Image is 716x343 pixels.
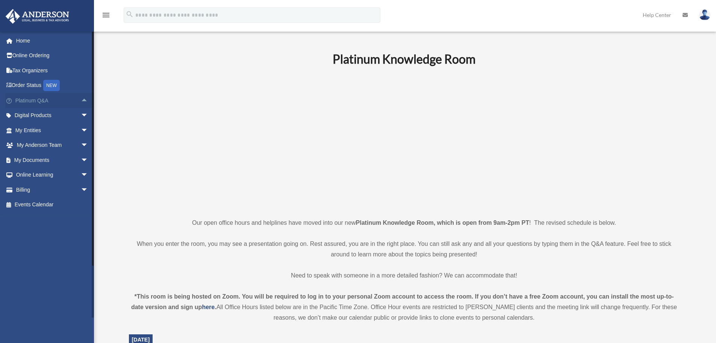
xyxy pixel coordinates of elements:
[132,337,150,343] span: [DATE]
[291,76,517,204] iframe: 231110_Toby_KnowledgeRoom
[5,138,100,153] a: My Anderson Teamarrow_drop_down
[5,63,100,78] a: Tax Organizers
[81,152,96,168] span: arrow_drop_down
[5,123,100,138] a: My Entitiesarrow_drop_down
[356,220,529,226] strong: Platinum Knowledge Room, which is open from 9am-2pm PT
[81,168,96,183] span: arrow_drop_down
[333,52,475,66] b: Platinum Knowledge Room
[5,182,100,197] a: Billingarrow_drop_down
[81,138,96,153] span: arrow_drop_down
[5,93,100,108] a: Platinum Q&Aarrow_drop_up
[43,80,60,91] div: NEW
[81,93,96,108] span: arrow_drop_up
[699,9,710,20] img: User Pic
[101,11,111,20] i: menu
[81,182,96,198] span: arrow_drop_down
[5,48,100,63] a: Online Ordering
[129,239,680,260] p: When you enter the room, you may see a presentation going on. Rest assured, you are in the right ...
[3,9,71,24] img: Anderson Advisors Platinum Portal
[5,33,100,48] a: Home
[5,197,100,212] a: Events Calendar
[215,304,216,310] strong: .
[129,270,680,281] p: Need to speak with someone in a more detailed fashion? We can accommodate that!
[101,13,111,20] a: menu
[5,152,100,168] a: My Documentsarrow_drop_down
[5,168,100,183] a: Online Learningarrow_drop_down
[129,291,680,323] div: All Office Hours listed below are in the Pacific Time Zone. Office Hour events are restricted to ...
[131,293,674,310] strong: *This room is being hosted on Zoom. You will be required to log in to your personal Zoom account ...
[129,218,680,228] p: Our open office hours and helplines have moved into our new ! The revised schedule is below.
[5,108,100,123] a: Digital Productsarrow_drop_down
[202,304,215,310] a: here
[5,78,100,93] a: Order StatusNEW
[126,10,134,18] i: search
[81,108,96,123] span: arrow_drop_down
[81,123,96,138] span: arrow_drop_down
